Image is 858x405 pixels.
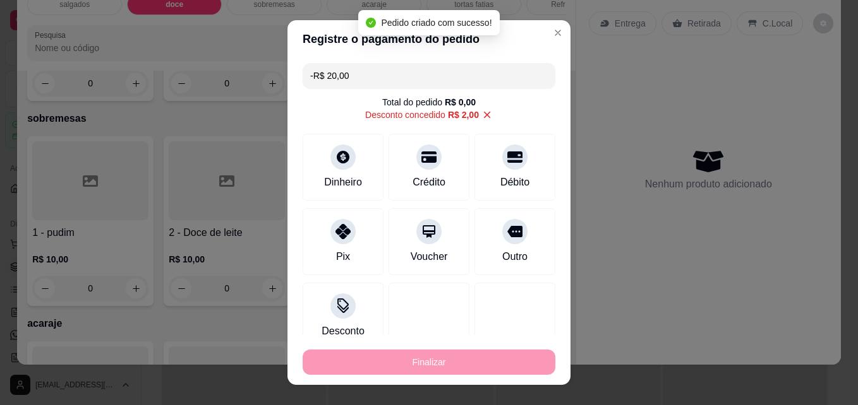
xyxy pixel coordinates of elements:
[310,63,548,88] input: Ex.: hambúrguer de cordeiro
[411,249,448,264] div: Voucher
[322,324,365,339] div: Desconto
[548,23,568,43] button: Close
[381,18,492,28] span: Pedido criado com sucesso!
[448,109,479,121] div: R$ 2,00
[445,96,476,109] div: R$ 0,00
[287,20,571,58] header: Registre o pagamento do pedido
[413,175,445,190] div: Crédito
[382,96,476,109] div: Total do pedido
[324,175,362,190] div: Dinheiro
[366,18,376,28] span: check-circle
[500,175,529,190] div: Débito
[365,109,479,121] div: Desconto concedido
[336,249,350,264] div: Pix
[502,249,528,264] div: Outro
